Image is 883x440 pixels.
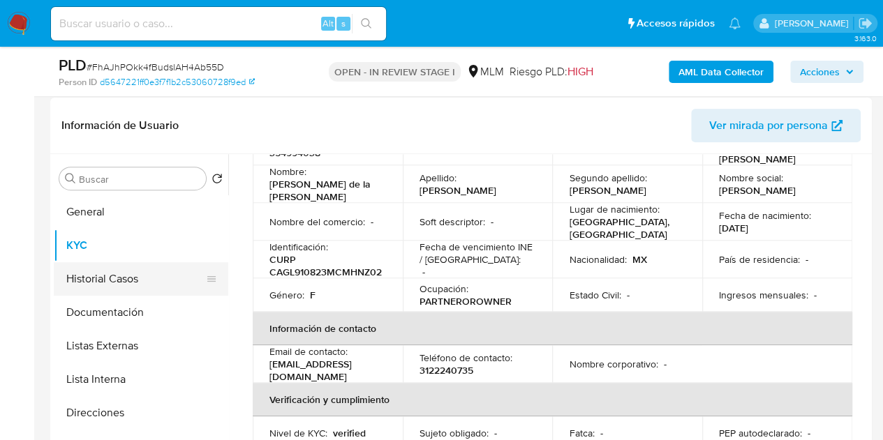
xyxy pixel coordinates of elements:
[54,329,228,363] button: Listas Externas
[54,195,228,229] button: General
[510,64,593,79] span: Riesgo PLD:
[269,427,327,439] p: Nivel de KYC :
[567,63,593,79] span: HIGH
[494,427,497,439] p: -
[54,363,228,396] button: Lista Interna
[420,215,485,228] p: Soft descriptor :
[420,295,512,308] p: PARTNEROROWNER
[569,427,594,439] p: Fatca :
[669,61,773,83] button: AML Data Collector
[310,289,316,301] p: F
[253,312,852,345] th: Información de contacto
[269,358,380,383] p: [EMAIL_ADDRESS][DOMAIN_NAME]
[569,184,646,197] p: [PERSON_NAME]
[59,54,87,76] b: PLD
[709,109,828,142] span: Ver mirada por persona
[253,383,852,416] th: Verificación y cumplimiento
[719,172,783,184] p: Nombre social :
[61,119,179,132] h1: Información de Usuario
[54,296,228,329] button: Documentación
[269,289,304,301] p: Género :
[854,33,876,44] span: 3.163.0
[51,15,386,33] input: Buscar usuario o caso...
[269,146,320,159] p: 354994038
[719,222,748,234] p: [DATE]
[600,427,602,439] p: -
[719,184,796,197] p: [PERSON_NAME]
[420,351,512,364] p: Teléfono de contacto :
[569,172,646,184] p: Segundo apellido :
[491,215,494,228] p: -
[65,173,76,184] button: Buscar
[269,165,306,178] p: Nombre :
[691,109,861,142] button: Ver mirada por persona
[569,253,626,266] p: Nacionalidad :
[422,266,425,278] p: -
[719,253,800,266] p: País de residencia :
[806,253,808,266] p: -
[54,396,228,430] button: Direcciones
[814,289,817,301] p: -
[719,289,808,301] p: Ingresos mensuales :
[466,64,504,79] div: MLM
[352,14,380,33] button: search-icon
[269,241,328,253] p: Identificación :
[632,253,646,266] p: MX
[79,173,200,185] input: Buscar
[626,289,629,301] p: -
[420,241,536,266] p: Fecha de vencimiento INE / [GEOGRAPHIC_DATA] :
[729,17,741,29] a: Notificaciones
[719,209,811,222] p: Fecha de nacimiento :
[269,345,348,358] p: Email de contacto :
[420,364,473,377] p: 3122240735
[322,17,334,30] span: Alt
[59,76,97,89] b: Person ID
[371,215,373,228] p: -
[54,262,217,296] button: Historial Casos
[678,61,764,83] b: AML Data Collector
[858,16,873,31] a: Salir
[269,178,380,203] p: [PERSON_NAME] de la [PERSON_NAME]
[420,184,496,197] p: [PERSON_NAME]
[341,17,346,30] span: s
[100,76,255,89] a: d5647221ff0e3f7f1b2c53060728f9ed
[790,61,863,83] button: Acciones
[87,60,224,74] span: # FhAJhPOkk4fBudslAH4Ab55D
[719,427,802,439] p: PEP autodeclarado :
[333,427,366,439] p: verified
[269,215,365,228] p: Nombre del comercio :
[663,358,666,370] p: -
[569,203,659,215] p: Lugar de nacimiento :
[637,16,715,31] span: Accesos rápidos
[808,427,810,439] p: -
[774,17,853,30] p: loui.hernandezrodriguez@mercadolibre.com.mx
[420,172,457,184] p: Apellido :
[269,253,382,278] p: CURP CAGL910823MCMHNZ02
[569,289,621,301] p: Estado Civil :
[54,229,228,262] button: KYC
[212,173,223,188] button: Volver al orden por defecto
[569,215,680,241] p: [GEOGRAPHIC_DATA], [GEOGRAPHIC_DATA]
[800,61,840,83] span: Acciones
[569,358,658,370] p: Nombre corporativo :
[420,282,468,295] p: Ocupación :
[420,427,489,439] p: Sujeto obligado :
[329,62,461,82] p: OPEN - IN REVIEW STAGE I
[719,140,830,165] p: [PERSON_NAME] de la [PERSON_NAME]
